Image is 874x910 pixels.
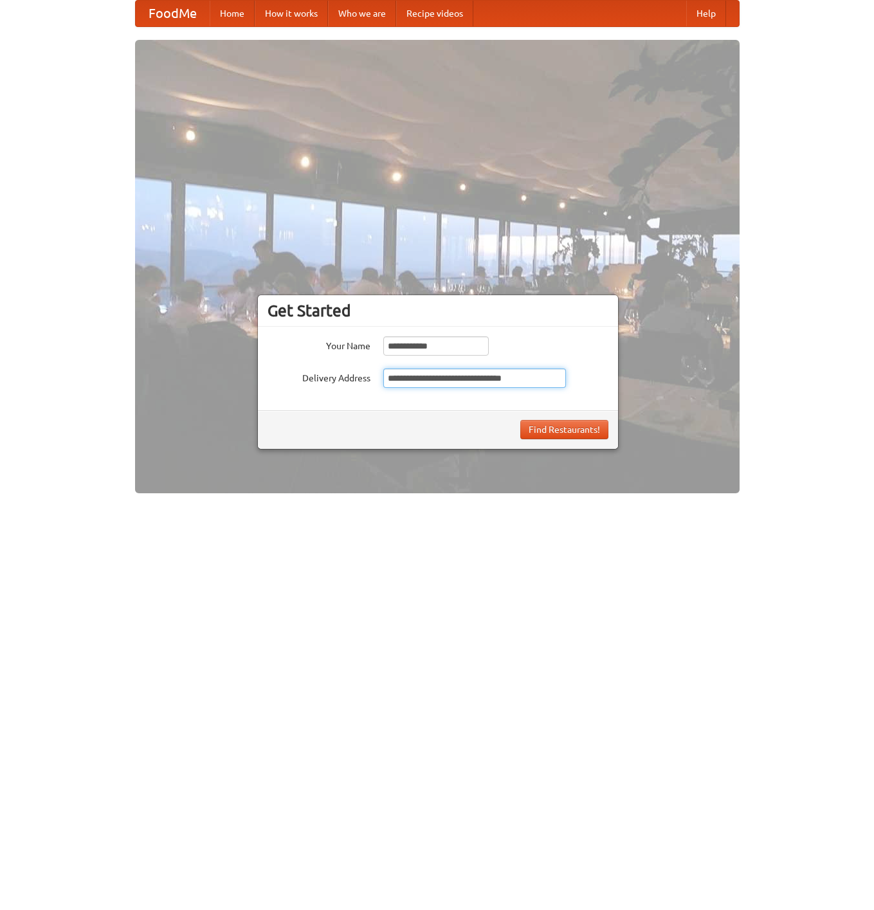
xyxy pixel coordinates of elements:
label: Your Name [268,336,370,352]
a: FoodMe [136,1,210,26]
h3: Get Started [268,301,608,320]
a: Help [686,1,726,26]
a: Home [210,1,255,26]
button: Find Restaurants! [520,420,608,439]
a: Who we are [328,1,396,26]
label: Delivery Address [268,369,370,385]
a: How it works [255,1,328,26]
a: Recipe videos [396,1,473,26]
